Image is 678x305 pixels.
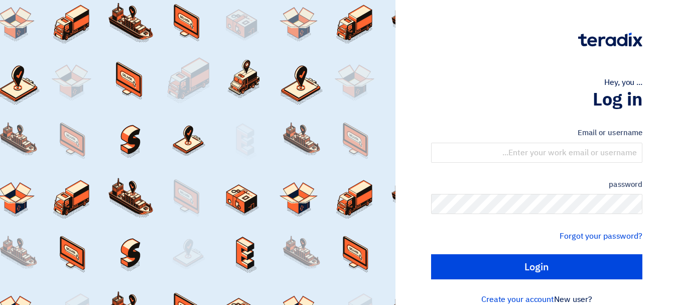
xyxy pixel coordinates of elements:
[560,230,642,242] a: Forgot your password?
[609,179,642,190] font: password
[578,33,642,47] img: Teradix logo
[431,143,642,163] input: Enter your work email or username...
[604,76,642,88] font: Hey, you ...
[431,254,642,279] input: Login
[593,86,642,113] font: Log in
[578,127,642,138] font: Email or username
